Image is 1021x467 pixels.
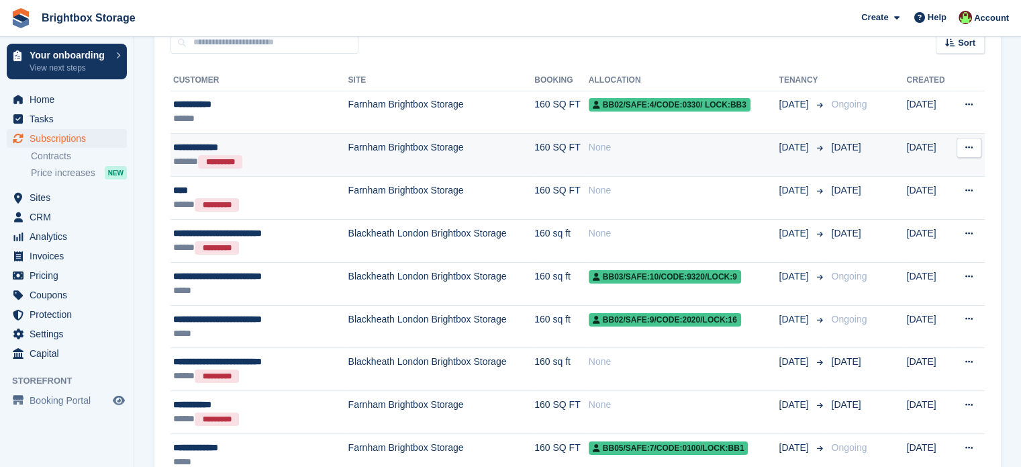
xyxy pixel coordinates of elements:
span: [DATE] [831,399,861,410]
span: [DATE] [831,185,861,196]
a: menu [7,188,127,207]
span: BB02/safe:4/code:0330/ lock:BB3 [589,98,750,112]
td: [DATE] [906,91,951,134]
td: 160 sq ft [534,348,589,391]
td: [DATE] [906,391,951,434]
td: 160 SQ FT [534,391,589,434]
td: Blackheath London Brightbox Storage [348,348,535,391]
th: Customer [171,70,348,91]
span: [DATE] [779,183,811,198]
span: Ongoing [831,99,867,110]
td: 160 sq ft [534,263,589,306]
span: [DATE] [779,355,811,369]
span: Subscriptions [30,129,110,148]
td: [DATE] [906,177,951,220]
td: Farnham Brightbox Storage [348,391,535,434]
div: None [589,398,779,412]
span: [DATE] [831,142,861,153]
span: Analytics [30,227,110,246]
img: Marlena [959,11,972,24]
span: [DATE] [779,441,811,455]
span: BB02/safe:9/code:2020/lock:16 [589,313,741,327]
span: [DATE] [779,398,811,412]
div: None [589,140,779,155]
td: Blackheath London Brightbox Storage [348,220,535,263]
td: 160 SQ FT [534,134,589,177]
a: menu [7,247,127,265]
a: Contracts [31,150,127,163]
span: BB05/safe:7/code:0100/lock:BB1 [589,441,748,455]
td: [DATE] [906,134,951,177]
td: 160 SQ FT [534,177,589,220]
span: Help [928,11,946,24]
td: Farnham Brightbox Storage [348,91,535,134]
a: menu [7,391,127,410]
th: Created [906,70,951,91]
span: Capital [30,344,110,363]
a: menu [7,110,127,128]
td: [DATE] [906,305,951,348]
span: [DATE] [779,97,811,112]
span: Ongoing [831,442,867,453]
a: menu [7,266,127,285]
span: [DATE] [779,312,811,327]
span: Booking Portal [30,391,110,410]
td: 160 SQ FT [534,91,589,134]
span: Account [974,11,1009,25]
a: Brightbox Storage [36,7,141,29]
span: Home [30,90,110,109]
p: View next steps [30,62,109,74]
td: 160 sq ft [534,220,589,263]
span: Pricing [30,266,110,285]
td: [DATE] [906,348,951,391]
th: Allocation [589,70,779,91]
span: Sort [958,36,975,50]
span: Settings [30,325,110,343]
img: stora-icon-8386f47178a22dfd0bd8f6a31ec36ba5ce8667c1dd55bd0f319d3a0aa187defe.svg [11,8,31,28]
td: [DATE] [906,220,951,263]
span: [DATE] [831,356,861,367]
td: Blackheath London Brightbox Storage [348,263,535,306]
span: Create [861,11,888,24]
a: Preview store [111,392,127,409]
div: None [589,355,779,369]
td: Farnham Brightbox Storage [348,177,535,220]
div: None [589,183,779,198]
span: [DATE] [831,228,861,239]
span: Protection [30,305,110,324]
td: [DATE] [906,263,951,306]
a: menu [7,344,127,363]
a: menu [7,208,127,226]
span: [DATE] [779,226,811,241]
span: Invoices [30,247,110,265]
a: menu [7,305,127,324]
td: Blackheath London Brightbox Storage [348,305,535,348]
span: Storefront [12,374,134,388]
a: menu [7,227,127,246]
span: [DATE] [779,140,811,155]
span: [DATE] [779,269,811,284]
span: Ongoing [831,271,867,282]
a: Your onboarding View next steps [7,44,127,79]
a: Price increases NEW [31,165,127,180]
div: NEW [105,166,127,179]
span: Coupons [30,286,110,304]
span: Ongoing [831,314,867,325]
th: Booking [534,70,589,91]
a: menu [7,325,127,343]
a: menu [7,286,127,304]
td: 160 sq ft [534,305,589,348]
a: menu [7,90,127,109]
span: CRM [30,208,110,226]
p: Your onboarding [30,50,109,60]
span: BB03/safe:10/code:9320/lock:9 [589,270,741,284]
a: menu [7,129,127,148]
span: Price increases [31,167,95,179]
div: None [589,226,779,241]
td: Farnham Brightbox Storage [348,134,535,177]
th: Site [348,70,535,91]
span: Tasks [30,110,110,128]
span: Sites [30,188,110,207]
th: Tenancy [779,70,826,91]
